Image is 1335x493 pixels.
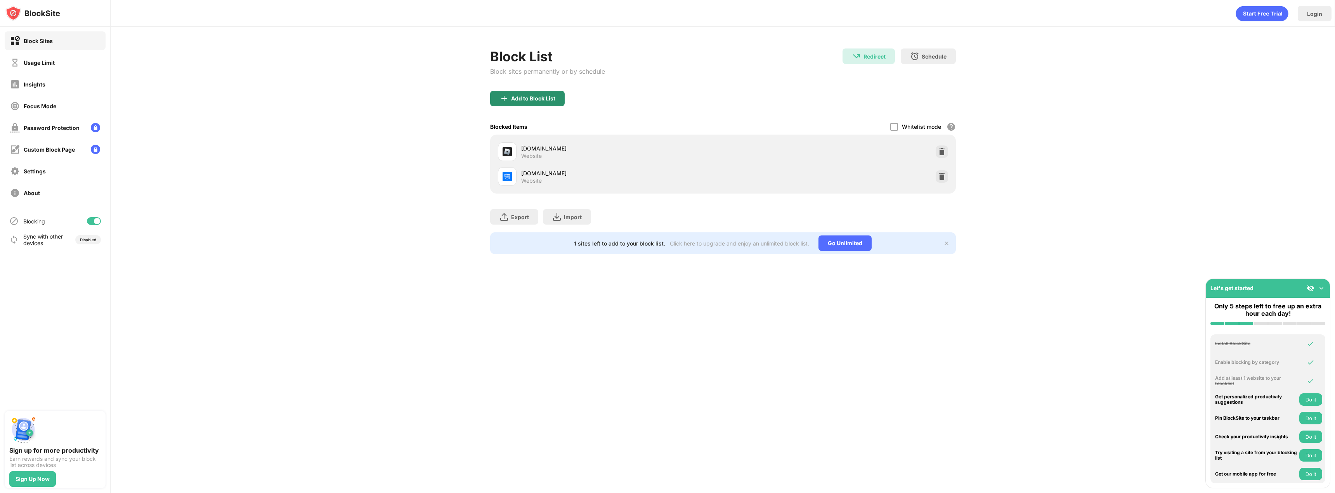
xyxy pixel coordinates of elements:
[10,101,20,111] img: focus-off.svg
[10,145,20,154] img: customize-block-page-off.svg
[490,67,605,75] div: Block sites permanently or by schedule
[9,216,19,226] img: blocking-icon.svg
[24,168,46,175] div: Settings
[10,123,20,133] img: password-protection-off.svg
[1299,393,1322,406] button: Do it
[503,172,512,181] img: favicons
[10,36,20,46] img: block-on.svg
[503,147,512,156] img: favicons
[1299,468,1322,480] button: Do it
[16,476,50,482] div: Sign Up Now
[1299,431,1322,443] button: Do it
[1307,377,1314,385] img: omni-check.svg
[1318,284,1325,292] img: omni-setup-toggle.svg
[10,188,20,198] img: about-off.svg
[511,214,529,220] div: Export
[1215,375,1297,387] div: Add at least 1 website to your blocklist
[818,235,872,251] div: Go Unlimited
[943,240,950,246] img: x-button.svg
[490,48,605,64] div: Block List
[9,446,101,454] div: Sign up for more productivity
[1215,471,1297,477] div: Get our mobile app for free
[521,144,723,152] div: [DOMAIN_NAME]
[24,59,55,66] div: Usage Limit
[24,38,53,44] div: Block Sites
[5,5,60,21] img: logo-blocksite.svg
[1215,360,1297,365] div: Enable blocking by category
[670,240,809,247] div: Click here to upgrade and enjoy an unlimited block list.
[564,214,582,220] div: Import
[23,218,45,225] div: Blocking
[9,235,19,244] img: sync-icon.svg
[9,456,101,468] div: Earn rewards and sync your block list across devices
[1307,10,1322,17] div: Login
[1299,412,1322,424] button: Do it
[1307,340,1314,348] img: omni-check.svg
[1210,303,1325,317] div: Only 5 steps left to free up an extra hour each day!
[24,103,56,109] div: Focus Mode
[80,237,96,242] div: Disabled
[9,415,37,443] img: push-signup.svg
[1215,341,1297,346] div: Install BlockSite
[1215,450,1297,461] div: Try visiting a site from your blocking list
[1215,394,1297,405] div: Get personalized productivity suggestions
[1299,449,1322,462] button: Do it
[1215,434,1297,439] div: Check your productivity insights
[24,81,45,88] div: Insights
[490,123,527,130] div: Blocked Items
[91,123,100,132] img: lock-menu.svg
[521,169,723,177] div: [DOMAIN_NAME]
[23,233,63,246] div: Sync with other devices
[1307,284,1314,292] img: eye-not-visible.svg
[521,177,542,184] div: Website
[511,95,555,102] div: Add to Block List
[1307,358,1314,366] img: omni-check.svg
[521,152,542,159] div: Website
[1210,285,1254,291] div: Let's get started
[24,125,80,131] div: Password Protection
[10,58,20,67] img: time-usage-off.svg
[863,53,886,60] div: Redirect
[24,190,40,196] div: About
[10,166,20,176] img: settings-off.svg
[574,240,665,247] div: 1 sites left to add to your block list.
[902,123,941,130] div: Whitelist mode
[10,80,20,89] img: insights-off.svg
[1236,6,1288,21] div: animation
[1215,415,1297,421] div: Pin BlockSite to your taskbar
[922,53,947,60] div: Schedule
[24,146,75,153] div: Custom Block Page
[91,145,100,154] img: lock-menu.svg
